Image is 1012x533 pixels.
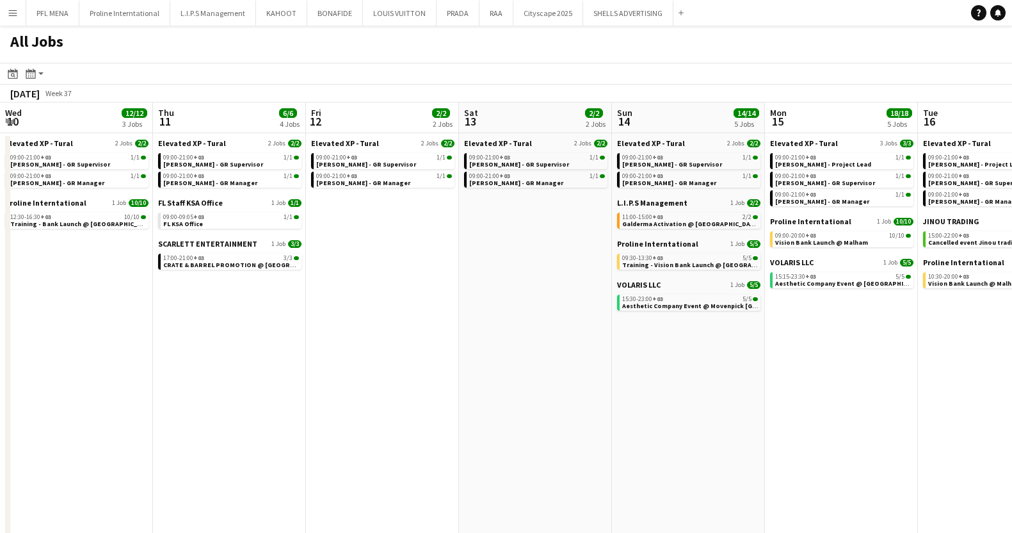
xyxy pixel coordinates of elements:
[730,240,744,248] span: 1 Job
[421,140,438,147] span: 2 Jobs
[877,218,891,225] span: 1 Job
[600,156,605,160] span: 1/1
[5,198,86,208] span: Proline Interntational
[775,153,911,168] a: 09:00-21:00+031/1[PERSON_NAME] - Project Lead
[775,192,816,198] span: 09:00-21:00
[734,119,759,129] div: 5 Jobs
[163,261,399,269] span: CRATE & BARREL PROMOTION @ SAHARA MALL - RIYADH
[5,138,73,148] span: Elevated XP - Tural
[923,217,979,226] span: JINOU TRADING
[10,173,51,179] span: 09:00-21:00
[747,240,760,248] span: 5/5
[156,114,174,129] span: 11
[743,173,751,179] span: 1/1
[775,179,875,187] span: Basim Aqil - GR Supervisor
[928,274,969,280] span: 10:30-20:00
[316,173,357,179] span: 09:00-21:00
[923,138,991,148] span: Elevated XP - Tural
[622,296,663,302] span: 15:30-23:00
[163,213,299,227] a: 09:00-09:05+031/1FL KSA Office
[770,138,838,148] span: Elevated XP - Tural
[805,231,816,240] span: +03
[131,173,140,179] span: 1/1
[958,153,969,161] span: +03
[294,156,299,160] span: 1/1
[880,140,897,147] span: 3 Jobs
[279,108,297,118] span: 6/6
[622,295,758,309] a: 15:30-23:00+035/5Aesthetic Company Event @ Movenpick [GEOGRAPHIC_DATA]
[163,214,204,220] span: 09:00-09:05
[743,214,751,220] span: 2/2
[115,140,133,147] span: 2 Jobs
[928,154,969,161] span: 09:00-21:00
[158,107,174,119] span: Thu
[193,254,204,262] span: +03
[447,174,452,178] span: 1/1
[600,174,605,178] span: 1/1
[163,173,204,179] span: 09:00-21:00
[775,173,816,179] span: 09:00-21:00
[163,154,204,161] span: 09:00-21:00
[622,172,758,186] a: 09:00-21:00+031/1[PERSON_NAME] - GR Manager
[574,140,591,147] span: 2 Jobs
[437,173,446,179] span: 1/1
[775,279,928,288] span: Aesthetic Company Event @ Park Hyatt Jeddah
[131,154,140,161] span: 1/1
[775,154,816,161] span: 09:00-21:00
[284,255,293,261] span: 3/3
[805,272,816,281] span: +03
[889,233,904,239] span: 10/10
[135,140,149,147] span: 2/2
[775,172,911,186] a: 09:00-21:00+031/1[PERSON_NAME] - GR Supervisor
[499,153,510,161] span: +03
[163,179,257,187] span: Giuseppe Fontani - GR Manager
[743,296,751,302] span: 5/5
[3,114,22,129] span: 10
[775,197,869,206] span: Giuseppe Fontani - GR Manager
[622,214,663,220] span: 11:00-15:00
[284,154,293,161] span: 1/1
[10,213,146,227] a: 12:30-16:30+0310/10Training - Bank Launch @ [GEOGRAPHIC_DATA]
[163,160,263,168] span: Basim Aqil - GR Supervisor
[10,160,110,168] span: Basim Aqil - GR Supervisor
[294,215,299,219] span: 1/1
[652,153,663,161] span: +03
[294,256,299,260] span: 3/3
[280,119,300,129] div: 4 Jobs
[513,1,583,26] button: Cityscape 2025
[5,138,149,148] a: Elevated XP - Tural2 Jobs2/2
[193,172,204,180] span: +03
[479,1,513,26] button: RAA
[622,254,758,268] a: 09:30-13:30+035/5Training - Vision Bank Launch @ [GEOGRAPHIC_DATA]
[958,190,969,199] span: +03
[923,258,1004,267] span: Proline Interntational
[896,173,904,179] span: 1/1
[141,156,146,160] span: 1/1
[928,192,969,198] span: 09:00-21:00
[928,233,969,239] span: 15:00-22:00
[921,114,938,129] span: 16
[316,153,452,168] a: 09:00-21:00+031/1[PERSON_NAME] - GR Supervisor
[617,280,760,290] a: VOLARIS LLC1 Job5/5
[316,172,452,186] a: 09:00-21:00+031/1[PERSON_NAME] - GR Manager
[441,140,454,147] span: 2/2
[747,199,760,207] span: 2/2
[158,198,223,208] span: FL Staff KSA Office
[652,172,663,180] span: +03
[622,154,663,161] span: 09:00-21:00
[734,108,759,118] span: 14/14
[730,199,744,207] span: 1 Job
[775,231,911,246] a: 09:00-20:00+0310/10Vision Bank Launch @ Malham
[311,138,454,190] div: Elevated XP - Tural2 Jobs2/209:00-21:00+031/1[PERSON_NAME] - GR Supervisor09:00-21:00+031/1[PERSO...
[464,138,607,148] a: Elevated XP - Tural2 Jobs2/2
[906,275,911,279] span: 5/5
[469,154,510,161] span: 09:00-21:00
[5,107,22,119] span: Wed
[622,173,663,179] span: 09:00-21:00
[775,238,868,247] span: Vision Bank Launch @ Malham
[316,160,416,168] span: Basim Aqil - GR Supervisor
[10,179,104,187] span: Giuseppe Fontani - GR Manager
[617,239,698,249] span: Proline Interntational
[594,140,607,147] span: 2/2
[770,217,913,258] div: Proline Interntational1 Job10/1009:00-20:00+0310/10Vision Bank Launch @ Malham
